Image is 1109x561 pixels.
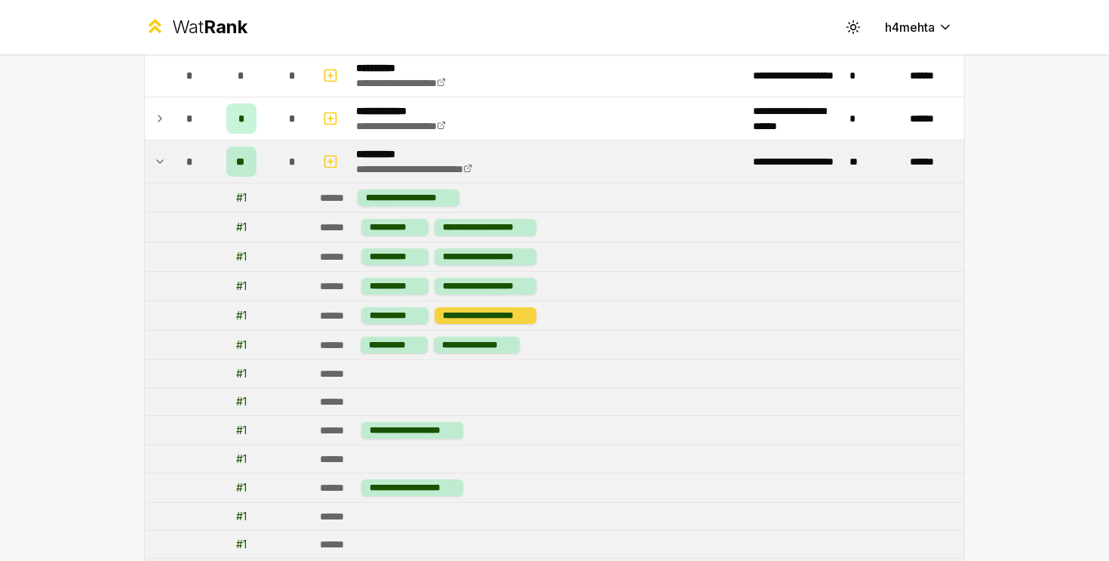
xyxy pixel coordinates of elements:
div: # 1 [236,452,247,467]
div: # 1 [236,279,247,294]
div: # 1 [236,190,247,205]
a: WatRank [144,15,247,39]
span: Rank [204,16,247,38]
div: # 1 [236,308,247,323]
div: # 1 [236,338,247,353]
div: # 1 [236,537,247,552]
div: # 1 [236,509,247,524]
div: # 1 [236,423,247,438]
div: # 1 [236,394,247,409]
div: # 1 [236,249,247,264]
div: Wat [172,15,247,39]
div: # 1 [236,220,247,235]
div: # 1 [236,366,247,381]
span: h4mehta [885,18,935,36]
div: # 1 [236,480,247,495]
button: h4mehta [873,14,965,41]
